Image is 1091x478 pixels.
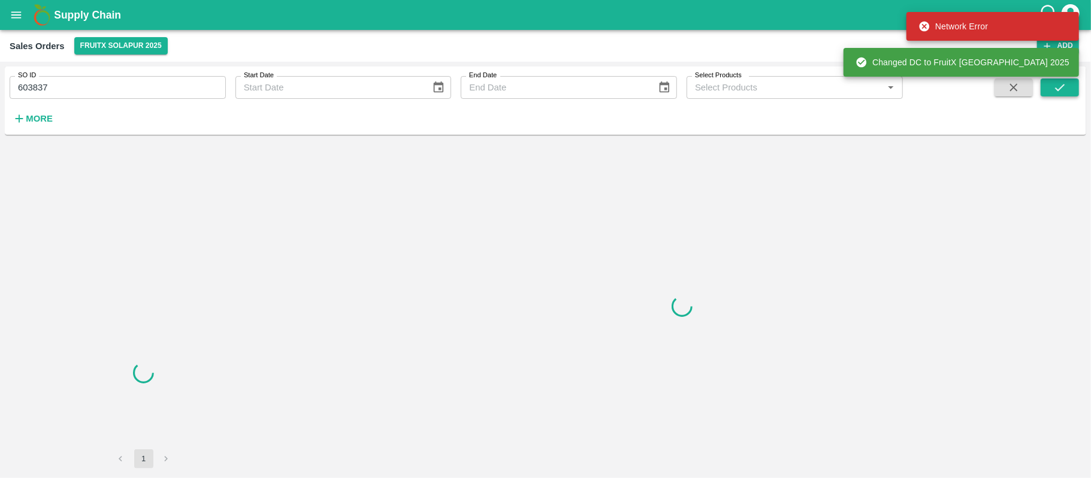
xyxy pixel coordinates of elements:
label: Start Date [244,71,274,80]
img: logo [30,3,54,27]
label: End Date [469,71,497,80]
input: Select Products [690,80,880,95]
nav: pagination navigation [110,449,178,468]
button: Select DC [74,37,168,55]
input: End Date [461,76,648,99]
div: Sales Orders [10,38,65,54]
label: SO ID [18,71,36,80]
button: Open [883,80,899,95]
div: account of current user [1060,2,1081,28]
div: customer-support [1039,4,1060,26]
a: Supply Chain [54,7,1039,23]
strong: More [26,114,53,123]
b: Supply Chain [54,9,121,21]
button: open drawer [2,1,30,29]
div: Changed DC to FruitX [GEOGRAPHIC_DATA] 2025 [856,52,1069,73]
label: Select Products [695,71,742,80]
button: page 1 [134,449,153,468]
input: Enter SO ID [10,76,226,99]
input: Start Date [235,76,422,99]
button: More [10,108,56,129]
button: Choose date [653,76,676,99]
button: Choose date [427,76,450,99]
div: Network Error [918,16,988,37]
